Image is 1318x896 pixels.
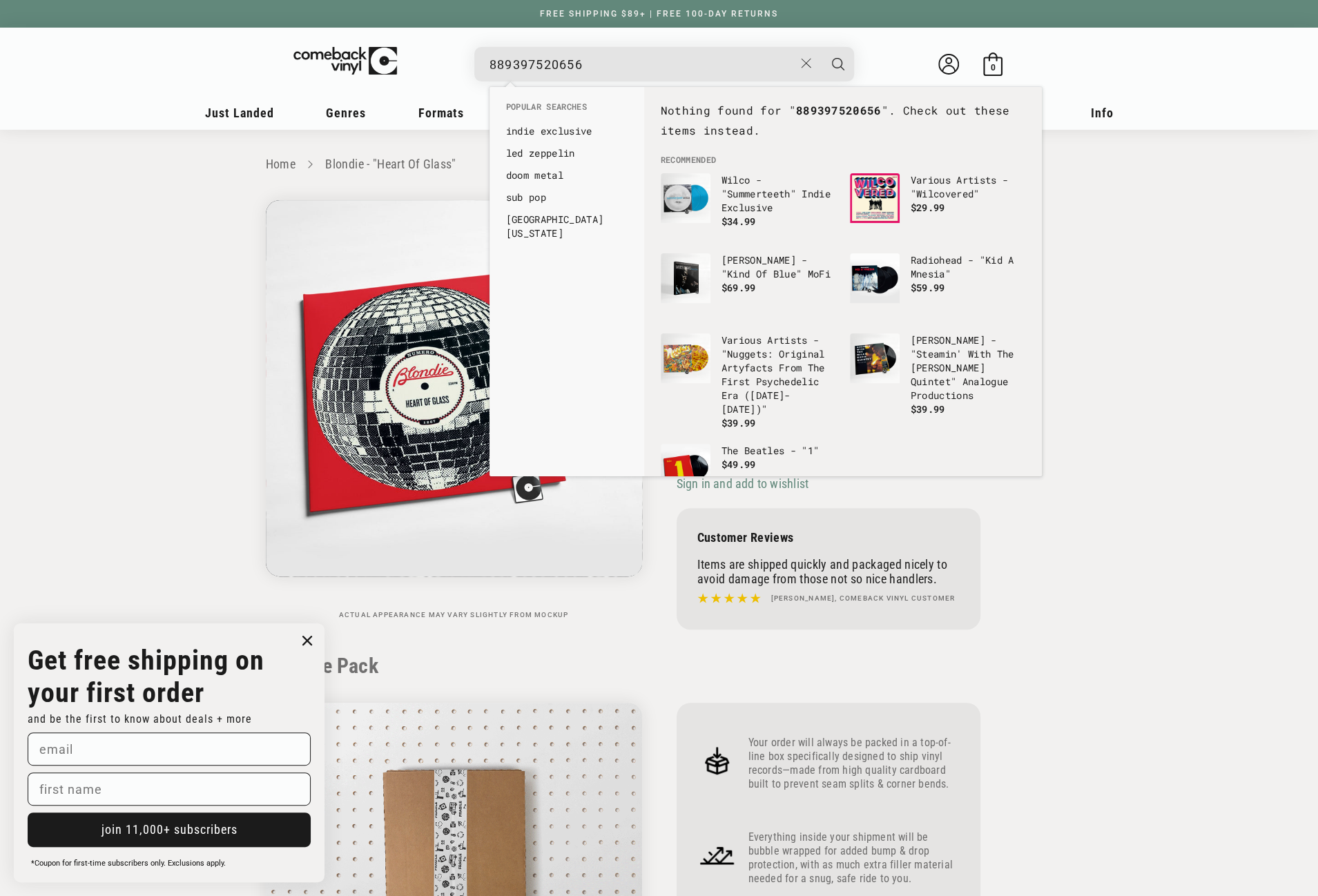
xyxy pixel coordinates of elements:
[911,281,945,294] span: $59.99
[654,327,843,437] li: no_result_products: Various Artists - "Nuggets: Original Artyfacts From The First Psychedelic Era...
[821,47,855,81] button: Search
[990,62,995,72] span: 0
[721,173,836,215] p: Wilco - "Summerteeth" Indie Exclusive
[697,835,737,875] img: Frame_4_1.png
[499,142,634,164] li: no_result_suggestions: led zeppelin
[654,437,843,517] li: no_result_products: The Beatles - "1"
[661,444,710,494] img: The Beatles - "1"
[721,444,836,458] p: The Beatles - "1"
[266,200,642,619] media-gallery: Gallery Viewer
[661,333,710,383] img: Various Artists - "Nuggets: Original Artyfacts From The First Psychedelic Era (1965-1968)"
[661,444,836,510] a: The Beatles - "1" The Beatles - "1" $49.99
[266,611,642,619] p: Actual appearance may vary slightly from mockup
[677,476,813,491] button: Sign in and add to wishlist
[661,333,836,430] a: Various Artists - "Nuggets: Original Artyfacts From The First Psychedelic Era (1965-1968)" Variou...
[911,201,945,214] span: $29.99
[28,772,311,806] input: first name
[28,712,252,725] span: and be the first to know about deals + more
[490,50,794,79] input: When autocomplete results are available use up and down arrows to review and enter to select
[506,213,628,240] a: [GEOGRAPHIC_DATA][US_STATE]
[911,333,1025,402] p: [PERSON_NAME] - "Steamin' With The [PERSON_NAME] Quintet" Analogue Productions
[721,281,756,294] span: $69.99
[697,530,960,545] p: Customer Reviews
[506,168,628,182] a: doom metal
[526,9,792,19] a: FREE SHIPPING $89+ | FREE 100-DAY RETURNS
[418,106,464,120] span: Formats
[490,87,644,251] div: Popular Searches
[499,208,634,244] li: no_result_suggestions: hotel california
[661,101,1025,141] p: Nothing found for " ". Check out these items instead.
[661,253,836,320] a: Miles Davis - "Kind Of Blue" MoFi [PERSON_NAME] - "Kind Of Blue" MoFi $69.99
[326,106,366,120] span: Genres
[911,402,945,416] span: $39.99
[697,741,737,781] img: Frame_4.png
[697,590,761,607] img: star5.svg
[654,246,843,327] li: no_result_products: Miles Davis - "Kind Of Blue" MoFi
[644,87,1042,476] div: Recommended
[793,48,819,79] button: Close
[661,173,710,223] img: Wilco - "Summerteeth" Indie Exclusive
[28,812,311,847] button: join 11,000+ subscribers
[850,173,1025,240] a: Various Artists - "Wilcovered" Various Artists - "Wilcovered" $29.99
[677,476,808,491] span: Sign in and add to wishlist
[721,215,756,228] span: $34.99
[748,830,960,886] p: Everything inside your shipment will be bubble wrapped for added bump & drop protection, with as ...
[266,157,295,171] a: Home
[843,246,1032,327] li: no_result_products: Radiohead - "Kid A Mnesia"
[697,557,960,586] p: Items are shipped quickly and packaged nicely to avoid damage from those not so nice handlers.
[28,732,311,766] input: email
[661,253,710,303] img: Miles Davis - "Kind Of Blue" MoFi
[499,120,634,142] li: no_result_suggestions: indie exclusive
[911,253,1025,281] p: Radiohead - "Kid A Mnesia"
[499,186,634,208] li: no_result_suggestions: sub pop
[506,146,628,160] a: led zeppelin
[28,644,264,709] strong: Get free shipping on your first order
[843,327,1032,423] li: no_result_products: Miles Davis - "Steamin' With The Miles Davis Quintet" Analogue Productions
[771,593,956,604] h4: [PERSON_NAME], Comeback Vinyl customer
[850,333,900,383] img: Miles Davis - "Steamin' With The Miles Davis Quintet" Analogue Productions
[499,101,634,120] li: Popular Searches
[506,191,628,204] a: sub pop
[911,173,1025,201] p: Various Artists - "Wilcovered"
[850,253,900,303] img: Radiohead - "Kid A Mnesia"
[654,101,1032,155] div: No Results
[297,630,318,651] button: Close dialog
[205,106,274,120] span: Just Landed
[721,253,836,281] p: [PERSON_NAME] - "Kind Of Blue" MoFi
[850,333,1025,416] a: Miles Davis - "Steamin' With The Miles Davis Quintet" Analogue Productions [PERSON_NAME] - "Steam...
[843,166,1032,246] li: no_result_products: Various Artists - "Wilcovered"
[1091,106,1114,120] span: Info
[661,173,836,240] a: Wilco - "Summerteeth" Indie Exclusive Wilco - "Summerteeth" Indie Exclusive $34.99
[266,155,1053,175] nav: breadcrumbs
[266,654,1053,679] h2: How We Pack
[499,164,634,186] li: no_result_suggestions: doom metal
[31,859,226,868] span: *Coupon for first-time subscribers only. Exclusions apply.
[850,253,1025,320] a: Radiohead - "Kid A Mnesia" Radiohead - "Kid A Mnesia" $59.99
[721,416,756,429] span: $39.99
[506,124,628,138] a: indie exclusive
[796,103,882,117] strong: 889397520656
[748,736,960,791] p: Your order will always be packed in a top-of-line box specifically designed to ship vinyl records...
[654,154,1032,166] li: Recommended
[721,333,836,416] p: Various Artists - "Nuggets: Original Artyfacts From The First Psychedelic Era ([DATE]-[DATE])"
[721,458,756,471] span: $49.99
[654,166,843,246] li: no_result_products: Wilco - "Summerteeth" Indie Exclusive
[850,173,900,223] img: Various Artists - "Wilcovered"
[325,157,456,171] a: Blondie - "Heart Of Glass"
[474,47,854,81] div: Search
